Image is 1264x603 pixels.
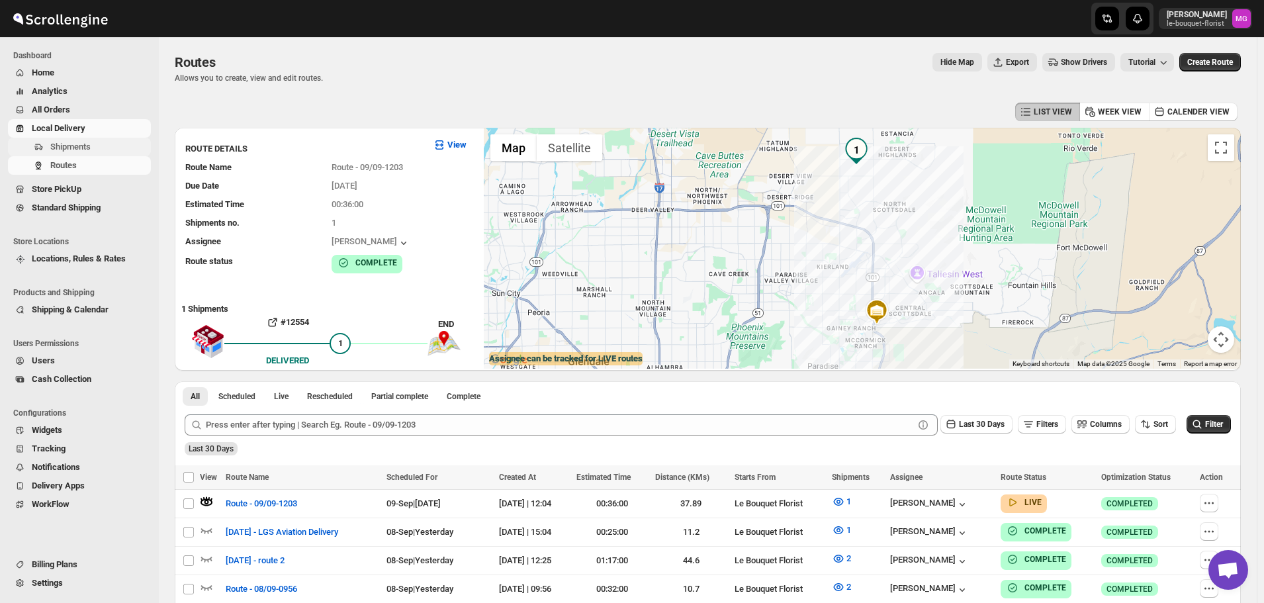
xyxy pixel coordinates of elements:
span: View [200,473,217,482]
span: COMPLETED [1106,498,1153,509]
div: END [438,318,477,331]
button: Cash Collection [8,370,151,389]
span: COMPLETED [1106,527,1153,537]
span: 1 [846,496,851,506]
a: Terms (opens in new tab) [1157,360,1176,367]
span: Locations, Rules & Rates [32,254,126,263]
span: Store PickUp [32,184,81,194]
button: Users [8,351,151,370]
p: le-bouquet-florist [1167,20,1227,28]
button: COMPLETE [1006,581,1066,594]
img: shop.svg [191,316,224,367]
b: #12554 [281,317,309,327]
span: Standard Shipping [32,203,101,212]
button: All routes [183,387,208,406]
span: Route Status [1001,473,1046,482]
span: Store Locations [13,236,152,247]
button: View [425,134,474,156]
img: Google [487,351,531,369]
span: 00:36:00 [332,199,363,209]
div: 10.7 [655,582,727,596]
button: Tracking [8,440,151,458]
span: Configurations [13,408,152,418]
span: All [191,391,200,402]
span: Local Delivery [32,123,85,133]
label: Assignee can be tracked for LIVE routes [489,352,643,365]
span: Delivery Apps [32,481,85,490]
span: 08-Sep | Yesterday [386,555,453,565]
span: Widgets [32,425,62,435]
span: 08-Sep | Yesterday [386,584,453,594]
button: LIVE [1006,496,1042,509]
span: Shipments [50,142,91,152]
button: Locations, Rules & Rates [8,250,151,268]
span: Assignee [890,473,923,482]
span: Complete [447,391,480,402]
span: Starts From [735,473,776,482]
button: Filters [1018,415,1066,434]
button: 1 [824,491,859,512]
button: 2 [824,577,859,598]
div: Le Bouquet Florist [735,582,824,596]
span: 09-Sep | [DATE] [386,498,441,508]
div: 00:32:00 [576,582,648,596]
span: Home [32,68,54,77]
a: Open this area in Google Maps (opens a new window) [487,351,531,369]
div: 00:36:00 [576,497,648,510]
span: CALENDER VIEW [1167,107,1230,117]
div: [DATE] | 12:25 [499,554,568,567]
span: Columns [1090,420,1122,429]
span: Route status [185,256,233,266]
span: COMPLETED [1106,555,1153,566]
span: Map data ©2025 Google [1077,360,1150,367]
button: All Orders [8,101,151,119]
button: Widgets [8,421,151,440]
span: Scheduled For [386,473,437,482]
div: [PERSON_NAME] [890,526,969,539]
span: [DATE] - LGS Aviation Delivery [226,526,338,539]
span: Filter [1205,420,1223,429]
span: Created At [499,473,536,482]
img: trip_end.png [428,331,461,356]
span: Routes [175,54,216,70]
button: Notifications [8,458,151,477]
div: 01:17:00 [576,554,648,567]
div: DELIVERED [266,354,309,367]
button: Sort [1135,415,1176,434]
h3: ROUTE DETAILS [185,142,422,156]
button: COMPLETE [1006,524,1066,537]
span: Rescheduled [307,391,353,402]
span: Scheduled [218,391,255,402]
b: COMPLETE [1024,583,1066,592]
img: ScrollEngine [11,2,110,35]
span: Last 30 Days [189,444,234,453]
button: Delivery Apps [8,477,151,495]
div: 37.89 [655,497,727,510]
span: Route Name [185,162,232,172]
div: 44.6 [655,554,727,567]
button: Analytics [8,82,151,101]
button: COMPLETE [1006,553,1066,566]
button: Create Route [1179,53,1241,71]
span: Users Permissions [13,338,152,349]
button: [DATE] - route 2 [218,550,293,571]
span: Shipments no. [185,218,240,228]
b: 1 Shipments [175,297,228,314]
span: WorkFlow [32,499,69,509]
span: Last 30 Days [959,420,1005,429]
span: Tracking [32,443,66,453]
button: Billing Plans [8,555,151,574]
button: Keyboard shortcuts [1013,359,1069,369]
span: Export [1006,57,1029,68]
button: Routes [8,156,151,175]
button: Home [8,64,151,82]
b: COMPLETE [355,258,397,267]
button: Shipments [8,138,151,156]
button: WEEK VIEW [1079,103,1150,121]
button: #12554 [224,312,351,333]
b: COMPLETE [1024,555,1066,564]
span: 08-Sep | Yesterday [386,527,453,537]
button: Map action label [932,53,982,71]
button: [PERSON_NAME] [890,555,969,568]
